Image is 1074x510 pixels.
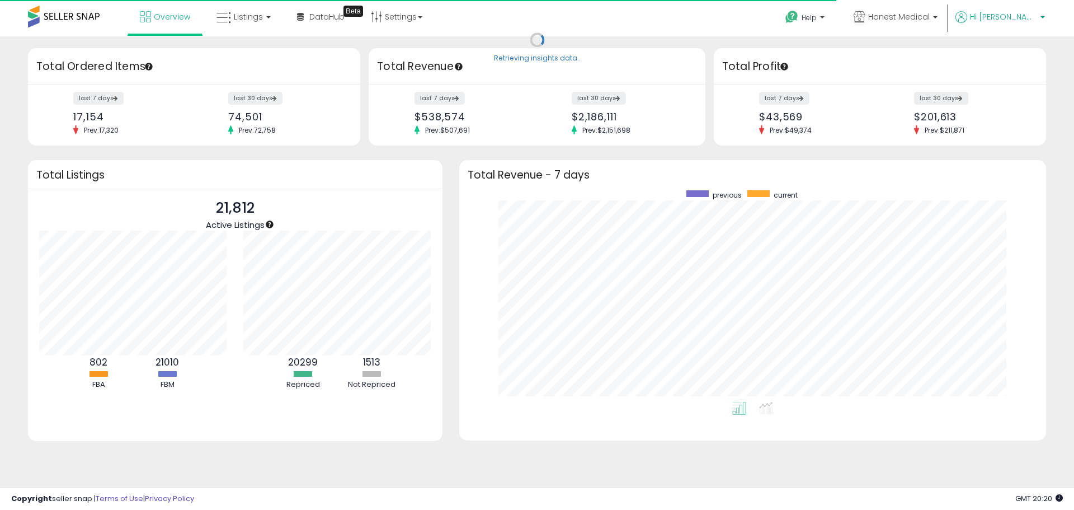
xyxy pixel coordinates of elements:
div: Tooltip anchor [343,6,363,17]
span: Prev: $49,374 [764,125,817,135]
div: FBM [134,380,201,390]
b: 802 [89,355,107,369]
a: Help [776,2,836,36]
a: Privacy Policy [145,493,194,504]
span: previous [713,190,742,200]
span: Prev: $507,691 [420,125,475,135]
b: 21010 [156,355,179,369]
div: 17,154 [73,111,186,123]
span: Prev: 17,320 [78,125,124,135]
div: seller snap | | [11,494,194,504]
div: $538,574 [414,111,529,123]
i: Get Help [785,10,799,24]
h3: Total Ordered Items [36,59,352,74]
span: Help [802,13,817,22]
span: Honest Medical [868,11,930,22]
div: 74,501 [228,111,341,123]
h3: Total Listings [36,171,434,179]
h3: Total Profit [722,59,1038,74]
div: Tooltip anchor [779,62,789,72]
h3: Total Revenue - 7 days [468,171,1038,179]
div: Tooltip anchor [265,219,275,230]
a: Terms of Use [96,493,143,504]
label: last 7 days [73,92,124,105]
div: $201,613 [914,111,1026,123]
div: FBA [65,380,132,390]
label: last 7 days [414,92,465,105]
div: Repriced [270,380,337,390]
label: last 7 days [759,92,809,105]
label: last 30 days [228,92,282,105]
span: Hi [PERSON_NAME] [970,11,1037,22]
div: Retrieving insights data.. [494,54,581,64]
b: 20299 [288,355,318,369]
div: Tooltip anchor [454,62,464,72]
label: last 30 days [914,92,968,105]
p: 21,812 [206,198,265,219]
div: $2,186,111 [572,111,686,123]
span: 2025-09-16 20:20 GMT [1015,493,1063,504]
span: Prev: $2,151,698 [577,125,636,135]
h3: Total Revenue [377,59,697,74]
span: DataHub [309,11,345,22]
span: Prev: 72,758 [233,125,281,135]
span: current [774,190,798,200]
span: Listings [234,11,263,22]
label: last 30 days [572,92,626,105]
span: Active Listings [206,219,265,231]
div: $43,569 [759,111,872,123]
span: Overview [154,11,190,22]
div: Not Repriced [338,380,406,390]
strong: Copyright [11,493,52,504]
span: Prev: $211,871 [919,125,970,135]
b: 1513 [363,355,380,369]
div: Tooltip anchor [144,62,154,72]
a: Hi [PERSON_NAME] [955,11,1045,36]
